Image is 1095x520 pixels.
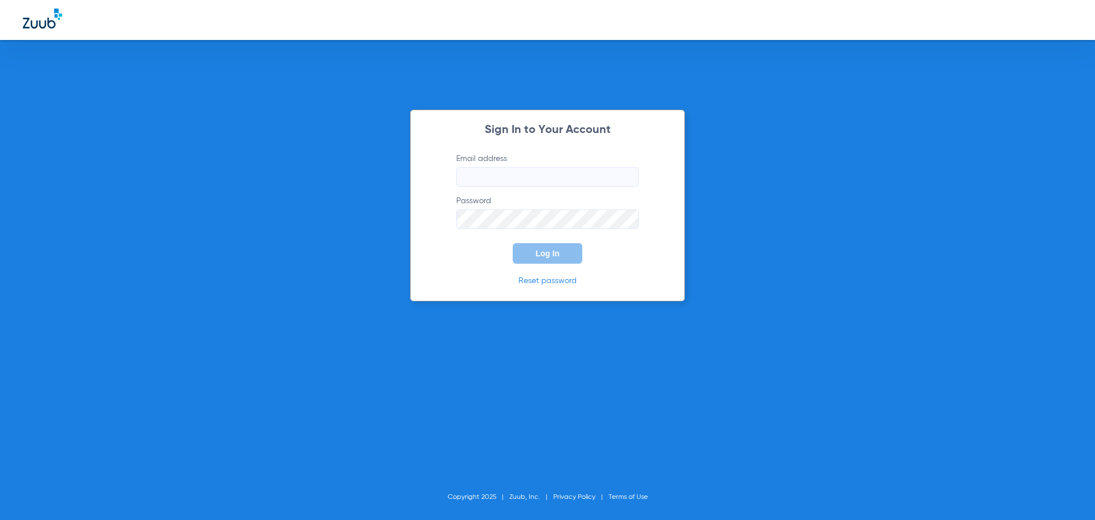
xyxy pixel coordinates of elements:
label: Password [456,195,639,229]
a: Terms of Use [609,494,648,501]
input: Email address [456,167,639,187]
h2: Sign In to Your Account [439,124,656,136]
label: Email address [456,153,639,187]
a: Reset password [518,277,577,285]
input: Password [456,209,639,229]
span: Log In [536,249,559,258]
a: Privacy Policy [553,494,595,501]
li: Zuub, Inc. [509,491,553,503]
button: Log In [513,243,582,264]
li: Copyright 2025 [448,491,509,503]
img: Zuub Logo [23,9,62,29]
